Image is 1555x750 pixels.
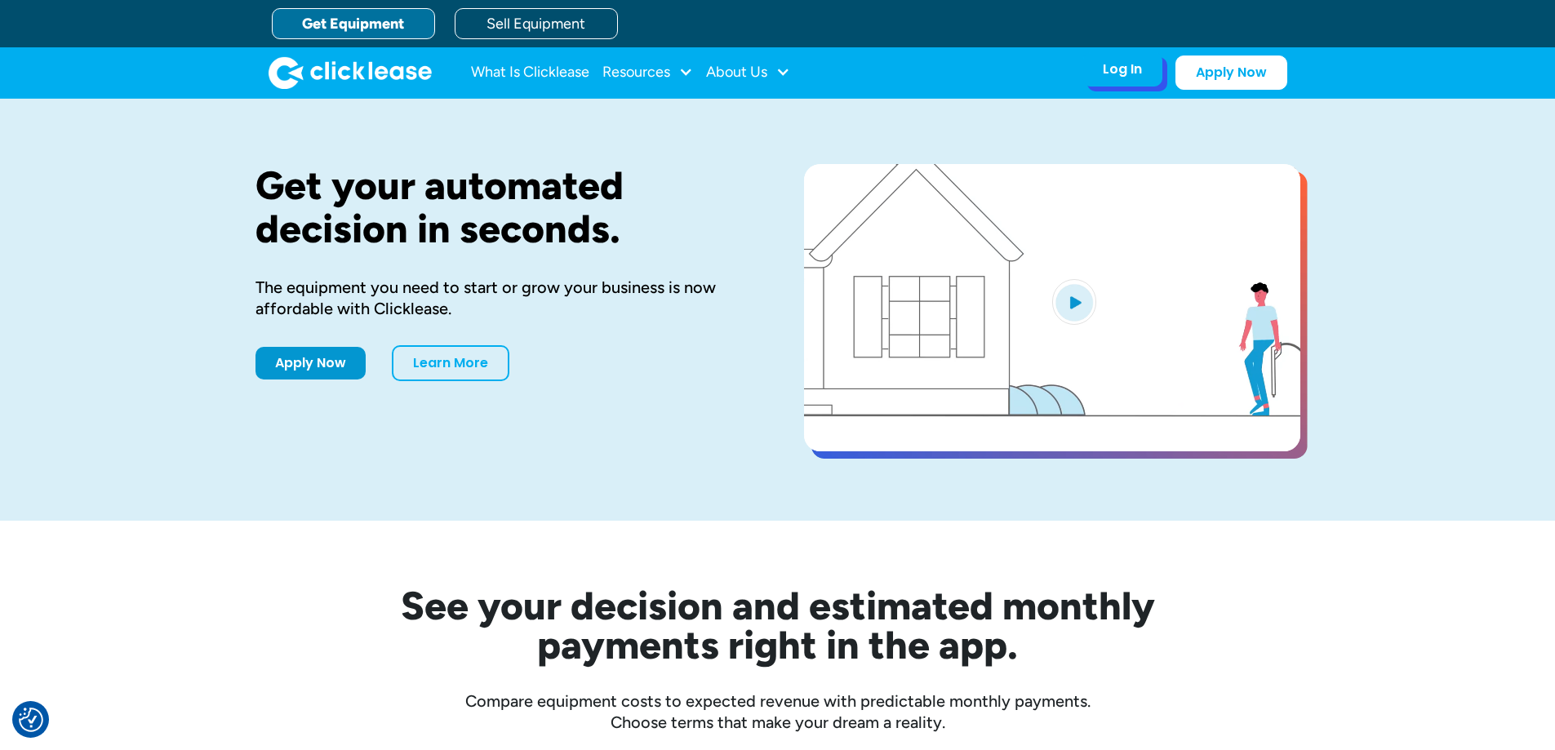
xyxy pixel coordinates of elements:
div: The equipment you need to start or grow your business is now affordable with Clicklease. [255,277,752,319]
div: About Us [706,56,790,89]
a: open lightbox [804,164,1300,451]
h2: See your decision and estimated monthly payments right in the app. [321,586,1235,664]
a: home [269,56,432,89]
a: What Is Clicklease [471,56,589,89]
button: Consent Preferences [19,708,43,732]
div: Log In [1103,61,1142,78]
a: Sell Equipment [455,8,618,39]
img: Blue play button logo on a light blue circular background [1052,279,1096,325]
div: Compare equipment costs to expected revenue with predictable monthly payments. Choose terms that ... [255,690,1300,733]
img: Revisit consent button [19,708,43,732]
img: Clicklease logo [269,56,432,89]
a: Learn More [392,345,509,381]
a: Apply Now [1175,55,1287,90]
div: Resources [602,56,693,89]
a: Apply Now [255,347,366,379]
h1: Get your automated decision in seconds. [255,164,752,251]
a: Get Equipment [272,8,435,39]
